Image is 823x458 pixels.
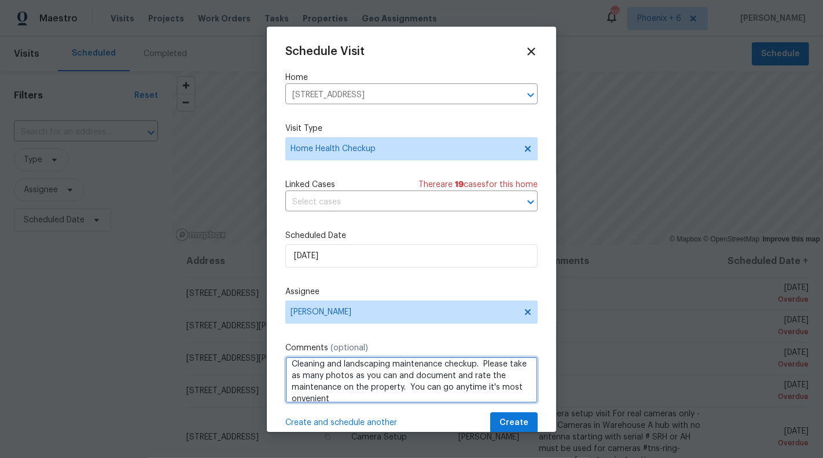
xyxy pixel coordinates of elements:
input: Select cases [285,193,505,211]
span: There are case s for this home [418,179,538,190]
span: Schedule Visit [285,46,365,57]
span: Create [499,416,528,430]
span: Close [525,45,538,58]
label: Assignee [285,286,538,298]
label: Comments [285,342,538,354]
label: Scheduled Date [285,230,538,241]
button: Create [490,412,538,434]
span: Linked Cases [285,179,335,190]
label: Home [285,72,538,83]
button: Open [523,87,539,103]
span: Home Health Checkup [291,143,516,155]
button: Open [523,194,539,210]
span: (optional) [330,344,368,352]
input: M/D/YYYY [285,244,538,268]
span: [PERSON_NAME] [291,307,517,317]
input: Enter in an address [285,86,505,104]
label: Visit Type [285,123,538,134]
textarea: Cleaning and landscaping maintenance checkup. Please take as many photos as you can and document ... [285,357,538,403]
span: Create and schedule another [285,417,397,428]
span: 19 [455,181,464,189]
